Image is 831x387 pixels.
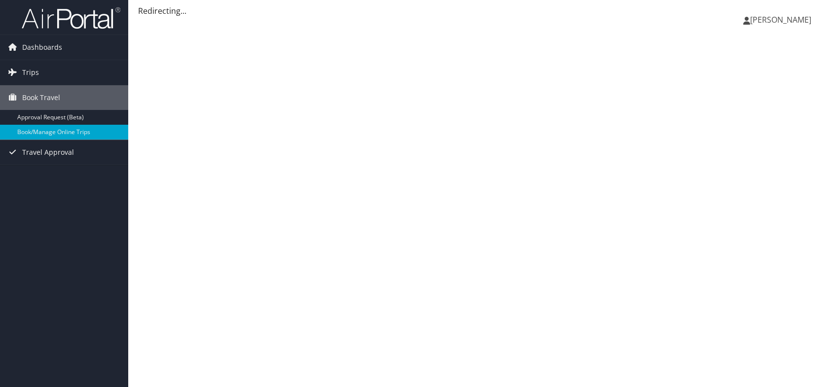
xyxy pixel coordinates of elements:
[743,5,821,35] a: [PERSON_NAME]
[22,85,60,110] span: Book Travel
[22,35,62,60] span: Dashboards
[22,60,39,85] span: Trips
[22,140,74,165] span: Travel Approval
[138,5,821,17] div: Redirecting...
[750,14,811,25] span: [PERSON_NAME]
[22,6,120,30] img: airportal-logo.png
